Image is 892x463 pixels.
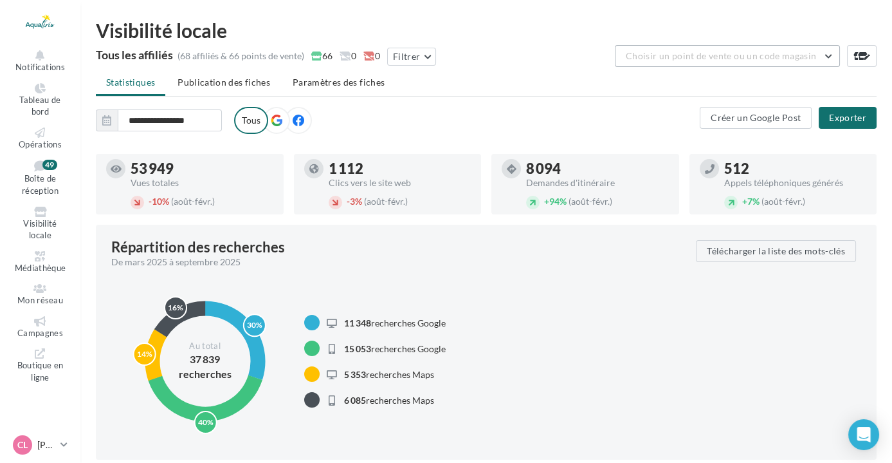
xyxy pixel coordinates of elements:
[23,218,57,241] span: Visibilité locale
[17,328,63,338] span: Campagnes
[387,48,436,66] button: Filtrer
[15,263,66,273] span: Médiathèque
[19,95,60,117] span: Tableau de bord
[344,395,366,406] span: 6 085
[131,162,273,176] div: 53 949
[17,439,28,451] span: CL
[171,196,215,207] span: (août-févr.)
[10,125,70,153] a: Opérations
[311,50,332,62] span: 66
[111,240,285,254] div: Répartition des recherches
[37,439,55,451] p: [PERSON_NAME]
[344,317,371,328] span: 11 348
[10,249,70,276] a: Médiathèque
[347,196,362,207] span: 3%
[177,77,270,88] span: Publication des fiches
[293,77,385,88] span: Paramètres des fiches
[96,49,173,61] div: Tous les affiliés
[724,162,867,176] div: 512
[111,256,686,269] div: De mars 2025 à septembre 2025
[329,162,471,176] div: 1 112
[544,196,567,207] span: 94%
[340,50,356,62] span: 0
[329,178,471,187] div: Clics vers le site web
[363,50,380,62] span: 0
[526,178,669,187] div: Demandes d'itinéraire
[724,178,867,187] div: Appels téléphoniques générés
[10,346,70,385] a: Boutique en ligne
[10,314,70,341] a: Campagnes
[819,107,877,129] button: Exporter
[626,50,816,61] span: Choisir un point de vente ou un code magasin
[526,162,669,176] div: 8 094
[344,369,434,380] span: recherches Maps
[344,317,446,328] span: recherches Google
[17,361,64,383] span: Boutique en ligne
[10,80,70,120] a: Tableau de bord
[344,395,434,406] span: recherches Maps
[10,281,70,308] a: Mon réseau
[19,139,62,149] span: Opérations
[344,343,446,354] span: recherches Google
[848,419,879,450] div: Open Intercom Messenger
[96,21,877,40] div: Visibilité locale
[569,196,612,207] span: (août-févr.)
[15,62,65,72] span: Notifications
[22,174,59,196] span: Boîte de réception
[177,50,304,62] div: (68 affiliés & 66 points de vente)
[696,240,856,262] button: Télécharger la liste des mots-clés
[10,157,70,198] a: Boîte de réception 49
[761,196,805,207] span: (août-févr.)
[10,204,70,243] a: Visibilité locale
[234,107,268,134] label: Tous
[149,196,152,207] span: -
[742,196,760,207] span: 7%
[131,178,273,187] div: Vues totales
[10,433,70,457] a: CL [PERSON_NAME]
[364,196,408,207] span: (août-févr.)
[742,196,747,207] span: +
[344,369,366,380] span: 5 353
[615,45,840,67] button: Choisir un point de vente ou un code magasin
[149,196,169,207] span: 10%
[347,196,350,207] span: -
[700,107,812,129] button: Créer un Google Post
[17,295,63,305] span: Mon réseau
[344,343,371,354] span: 15 053
[10,48,70,75] button: Notifications
[42,160,57,170] div: 49
[544,196,549,207] span: +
